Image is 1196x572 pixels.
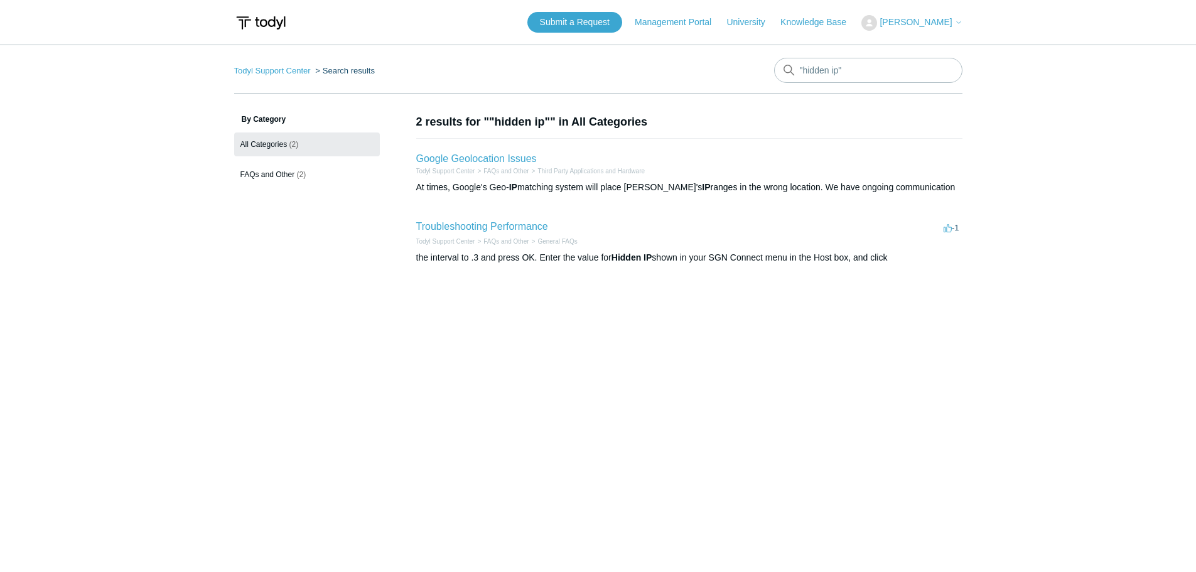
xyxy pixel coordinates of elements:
[780,16,859,29] a: Knowledge Base
[240,170,295,179] span: FAQs and Other
[234,66,311,75] a: Todyl Support Center
[529,237,578,246] li: General FAQs
[416,168,475,175] a: Todyl Support Center
[509,182,517,192] em: IP
[635,16,724,29] a: Management Portal
[537,168,645,175] a: Third Party Applications and Hardware
[944,223,959,232] span: -1
[880,17,952,27] span: [PERSON_NAME]
[416,238,475,245] a: Todyl Support Center
[416,251,962,264] div: the interval to .3 and press OK. Enter the value for shown in your SGN Connect menu in the Host b...
[416,221,548,232] a: Troubleshooting Performance
[416,114,962,131] h1: 2 results for ""hidden ip"" in All Categories
[475,166,529,176] li: FAQs and Other
[297,170,306,179] span: (2)
[527,12,622,33] a: Submit a Request
[289,140,299,149] span: (2)
[537,238,577,245] a: General FAQs
[234,114,380,125] h3: By Category
[774,58,962,83] input: Search
[416,181,962,194] div: At times, Google's Geo- matching system will place [PERSON_NAME]'s ranges in the wrong location. ...
[234,66,313,75] li: Todyl Support Center
[529,166,645,176] li: Third Party Applications and Hardware
[483,238,529,245] a: FAQs and Other
[726,16,777,29] a: University
[611,252,652,262] em: Hidden IP
[234,163,380,186] a: FAQs and Other (2)
[234,11,288,35] img: Todyl Support Center Help Center home page
[861,15,962,31] button: [PERSON_NAME]
[416,237,475,246] li: Todyl Support Center
[416,153,537,164] a: Google Geolocation Issues
[234,132,380,156] a: All Categories (2)
[475,237,529,246] li: FAQs and Other
[416,166,475,176] li: Todyl Support Center
[483,168,529,175] a: FAQs and Other
[313,66,375,75] li: Search results
[240,140,288,149] span: All Categories
[702,182,710,192] em: IP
